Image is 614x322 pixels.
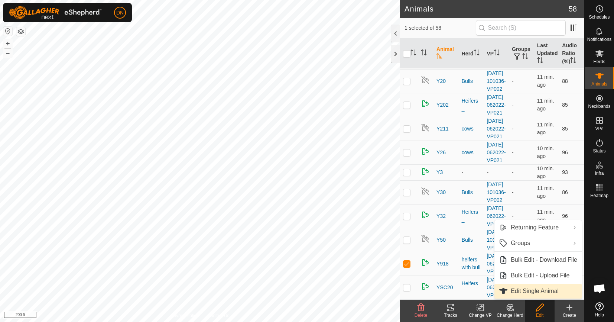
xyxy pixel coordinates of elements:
span: Bulk Edit - Download File [511,255,577,264]
a: [DATE] 101036-VP002 [487,181,506,203]
span: Infra [595,171,604,176]
th: Last Updated [534,39,559,69]
img: returning on [421,258,430,267]
div: heifers with bull [462,256,481,271]
app-display-virtual-paddock-transition: - [487,169,488,175]
img: returning off [421,123,430,132]
li: Edit Single Animal [494,284,582,299]
span: Y918 [436,260,449,268]
button: Reset Map [3,27,12,36]
input: Search (S) [476,20,566,36]
img: returning on [421,147,430,156]
span: Y32 [436,212,446,220]
span: Y30 [436,189,446,196]
p-sorticon: Activate to sort [494,51,500,57]
td: - [509,180,534,204]
span: Sep 7, 2025, 6:23 AM [537,165,554,179]
span: Returning Feature [511,223,559,232]
div: Create [555,312,584,319]
span: 96 [562,213,568,219]
span: Bulk Edit - Upload File [511,271,569,280]
a: Privacy Policy [171,312,199,319]
a: [DATE] 062022-VP021 [487,205,506,227]
span: 86 [562,189,568,195]
span: Delete [415,313,428,318]
span: Status [593,149,605,153]
a: [DATE] 062022-VP021 [487,277,506,298]
div: Change Herd [495,312,525,319]
li: Returning Feature [494,220,582,235]
span: Y20 [436,77,446,85]
span: Notifications [587,37,611,42]
img: returning on [421,282,430,291]
img: returning on [421,210,430,219]
img: returning off [421,187,430,196]
img: Gallagher Logo [9,6,102,19]
div: Heifers_ [462,97,481,113]
span: Sep 7, 2025, 6:23 AM [537,209,554,223]
span: Sep 7, 2025, 6:23 AM [537,74,554,88]
span: 88 [562,78,568,84]
span: Groups [511,239,530,248]
span: Heatmap [590,193,608,198]
div: cows [462,125,481,133]
a: [DATE] 062022-VP021 [487,94,506,116]
td: - [509,164,534,180]
span: Animals [591,82,607,86]
th: Animal [433,39,459,69]
img: returning on [421,99,430,108]
div: Edit [525,312,555,319]
div: Heifers_ [462,208,481,224]
span: Help [595,313,604,317]
span: Herds [593,59,605,64]
td: - [509,141,534,164]
span: Sep 7, 2025, 6:23 AM [537,122,554,135]
span: DN [116,9,124,17]
span: Sep 7, 2025, 6:23 AM [537,145,554,159]
li: Groups [494,236,582,251]
th: Herd [459,39,484,69]
li: Bulk Edit - Upload File [494,268,582,283]
span: 1 selected of 58 [405,24,476,32]
span: 96 [562,149,568,155]
button: Map Layers [16,27,25,36]
p-sorticon: Activate to sort [474,51,480,57]
th: Groups [509,39,534,69]
div: Bulls [462,189,481,196]
td: - [509,69,534,93]
td: - [509,93,534,117]
a: [DATE] 062022-VP021 [487,142,506,163]
div: - [462,168,481,176]
span: Sep 7, 2025, 6:23 AM [537,98,554,112]
img: returning off [421,75,430,84]
p-sorticon: Activate to sort [522,54,528,60]
p-sorticon: Activate to sort [570,58,576,64]
h2: Animals [405,4,569,13]
td: - [509,117,534,141]
th: Audio Ratio (%) [559,39,584,69]
p-sorticon: Activate to sort [436,54,442,60]
span: Neckbands [588,104,610,109]
div: Open chat [588,277,611,300]
div: Tracks [436,312,465,319]
span: 93 [562,169,568,175]
span: Y26 [436,149,446,157]
a: Contact Us [207,312,229,319]
li: Bulk Edit - Download File [494,252,582,267]
p-sorticon: Activate to sort [421,51,427,57]
div: Change VP [465,312,495,319]
span: Edit Single Animal [511,287,559,296]
div: Heifers_ [462,280,481,295]
div: Bulls [462,236,481,244]
button: + [3,39,12,48]
span: YSC20 [436,284,453,292]
a: [DATE] 101036-VP002 [487,70,506,92]
span: VPs [595,126,603,131]
div: cows [462,149,481,157]
th: VP [484,39,509,69]
span: Y50 [436,236,446,244]
span: Y211 [436,125,449,133]
div: Bulls [462,77,481,85]
a: [DATE] 101036-VP002 [487,229,506,251]
td: - [509,204,534,228]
